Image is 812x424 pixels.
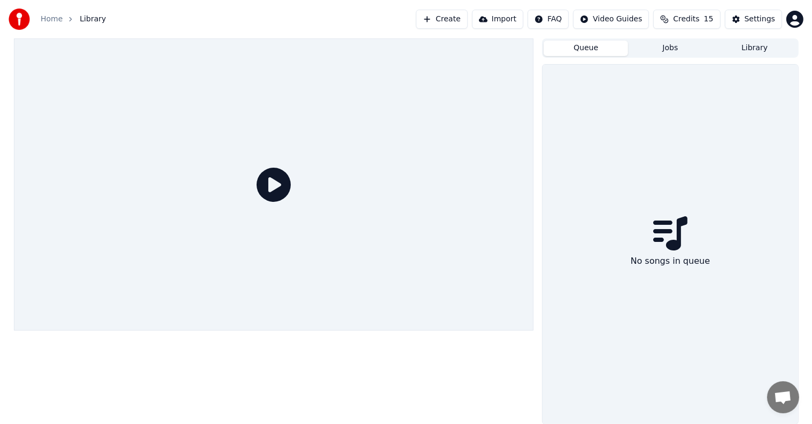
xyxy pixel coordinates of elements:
button: Settings [725,10,782,29]
nav: breadcrumb [41,14,106,25]
button: Jobs [628,41,713,56]
button: Queue [544,41,628,56]
span: Credits [673,14,699,25]
button: Import [472,10,523,29]
div: No songs in queue [627,250,714,272]
button: Library [713,41,797,56]
a: Home [41,14,63,25]
div: Settings [745,14,775,25]
img: youka [9,9,30,30]
span: Library [80,14,106,25]
button: Credits15 [653,10,720,29]
button: Video Guides [573,10,649,29]
button: Create [416,10,468,29]
div: Open chat [767,381,799,413]
span: 15 [704,14,714,25]
button: FAQ [528,10,569,29]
